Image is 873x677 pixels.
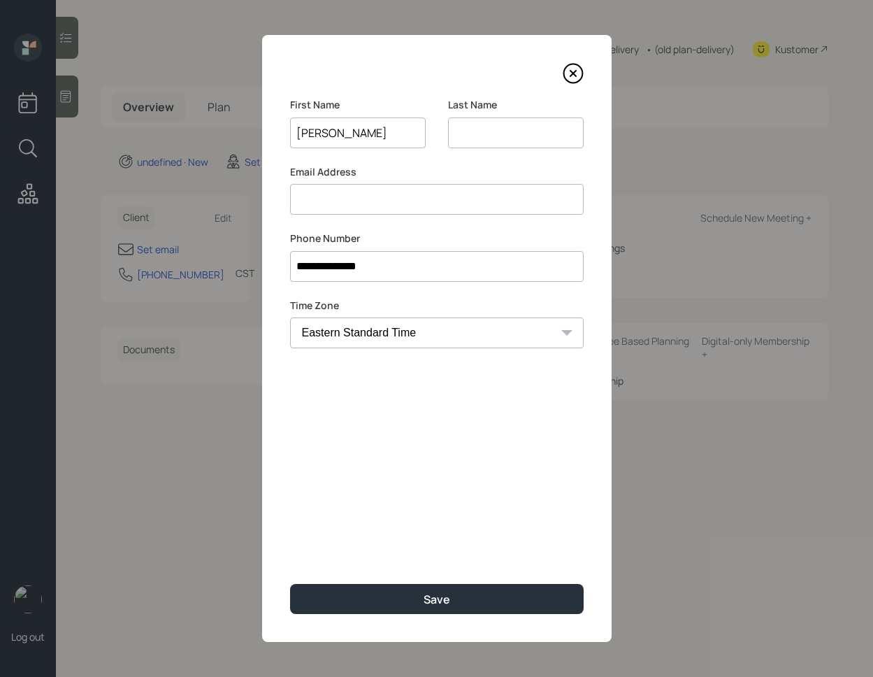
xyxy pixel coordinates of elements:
label: First Name [290,98,426,112]
label: Email Address [290,165,584,179]
div: Save [424,592,450,607]
label: Phone Number [290,231,584,245]
button: Save [290,584,584,614]
label: Last Name [448,98,584,112]
label: Time Zone [290,299,584,313]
